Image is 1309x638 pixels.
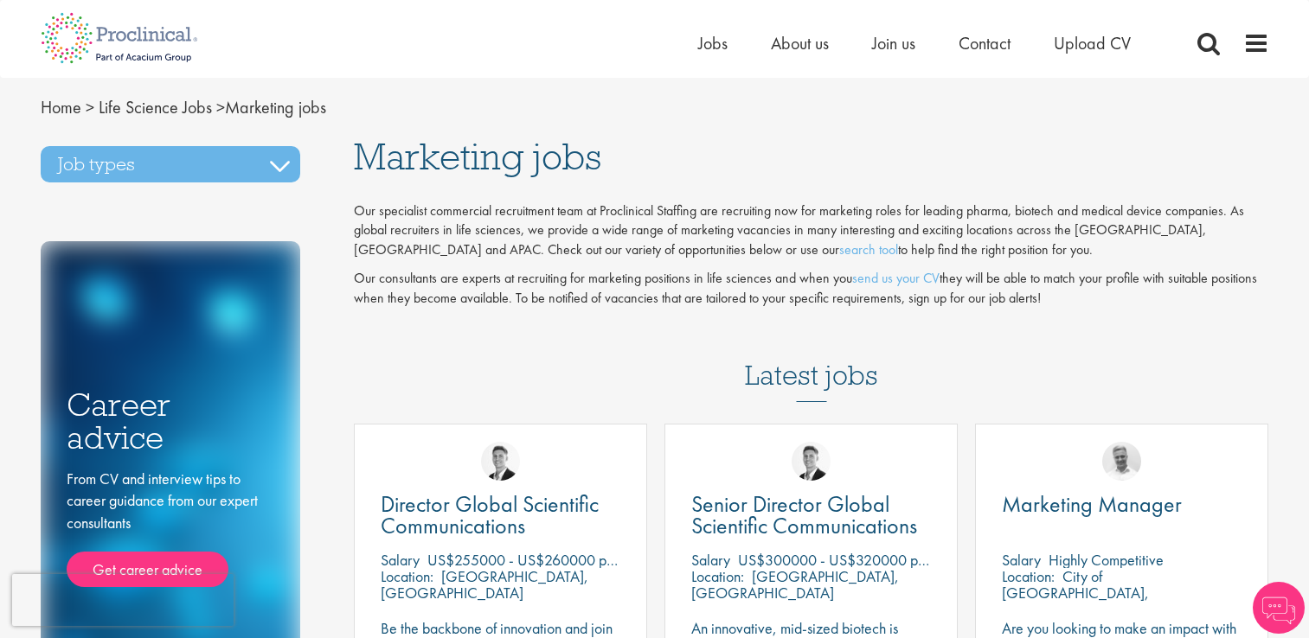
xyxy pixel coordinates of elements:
[691,566,744,586] span: Location:
[691,566,899,603] p: [GEOGRAPHIC_DATA], [GEOGRAPHIC_DATA]
[1002,566,1149,619] p: City of [GEOGRAPHIC_DATA], [GEOGRAPHIC_DATA]
[41,146,300,182] h3: Job types
[1102,442,1141,481] img: Joshua Bye
[67,468,274,588] div: From CV and interview tips to career guidance from our expert consultants
[691,550,730,570] span: Salary
[1054,32,1131,54] a: Upload CV
[427,550,833,570] p: US$255000 - US$260000 per annum + Highly Competitive Salary
[959,32,1011,54] a: Contact
[354,133,601,180] span: Marketing jobs
[1002,550,1041,570] span: Salary
[1002,494,1242,515] a: Marketing Manager
[771,32,829,54] a: About us
[738,550,1145,570] p: US$300000 - US$320000 per annum + Highly Competitive Salary
[691,494,931,537] a: Senior Director Global Scientific Communications
[1049,550,1164,570] p: Highly Competitive
[381,566,588,603] p: [GEOGRAPHIC_DATA], [GEOGRAPHIC_DATA]
[41,96,81,118] a: breadcrumb link to Home
[381,489,599,540] span: Director Global Scientific Communications
[67,388,274,455] h3: Career advice
[698,32,728,54] a: Jobs
[99,96,212,118] a: breadcrumb link to Life Science Jobs
[872,32,915,54] a: Join us
[745,317,878,402] h3: Latest jobs
[481,442,520,481] img: George Watson
[1002,566,1055,586] span: Location:
[354,269,1269,309] p: Our consultants are experts at recruiting for marketing positions in life sciences and when you t...
[852,269,940,287] a: send us your CV
[216,96,225,118] span: >
[86,96,94,118] span: >
[67,552,228,588] a: Get career advice
[839,240,898,258] a: search tool
[691,489,917,540] span: Senior Director Global Scientific Communications
[12,574,234,626] iframe: reCAPTCHA
[792,442,831,481] img: George Watson
[381,494,620,537] a: Director Global Scientific Communications
[41,96,326,118] span: Marketing jobs
[354,201,1269,261] p: Our specialist commercial recruitment team at Proclinical Staffing are recruiting now for marketi...
[381,566,433,586] span: Location:
[381,550,420,570] span: Salary
[1002,489,1182,519] span: Marketing Manager
[1253,582,1305,634] img: Chatbot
